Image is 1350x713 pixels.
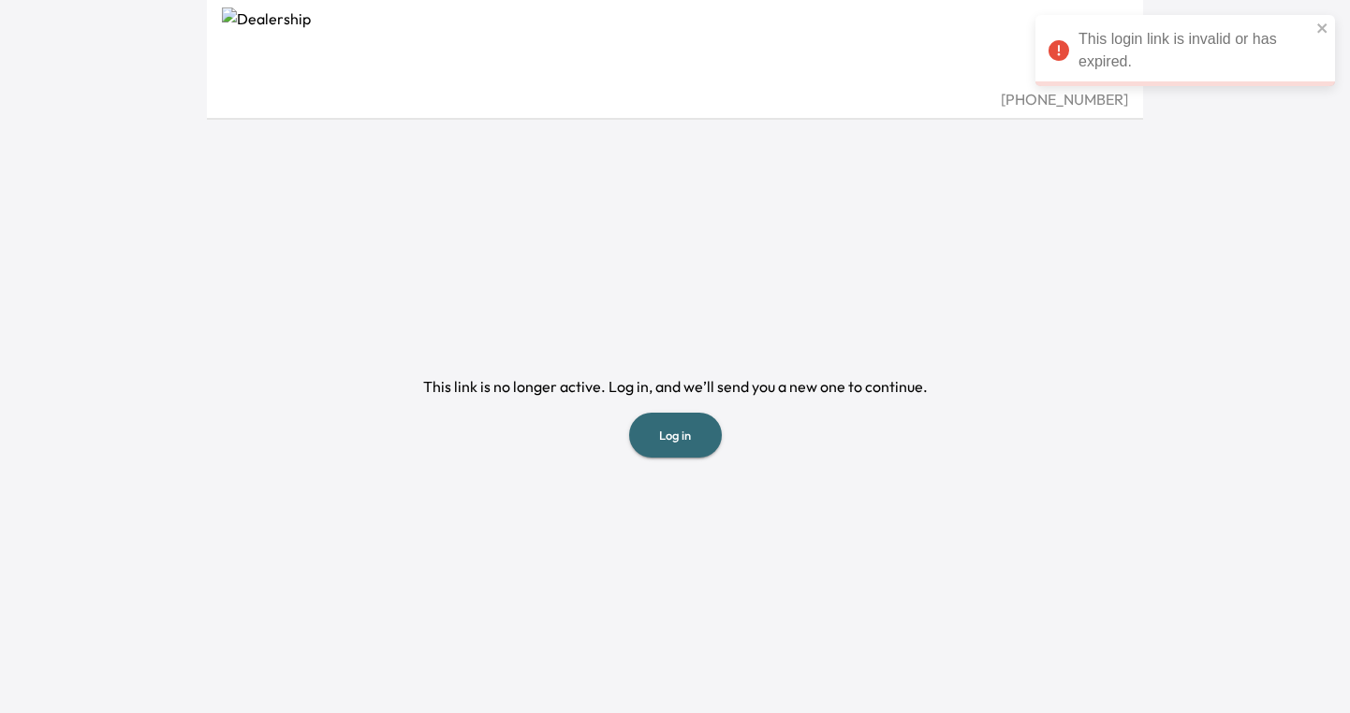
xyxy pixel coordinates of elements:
button: Log in [629,413,722,458]
div: This login link is invalid or has expired. [1035,15,1335,86]
button: close [1316,21,1329,36]
div: This link is no longer active. Log in, and we’ll send you a new one to continue. [423,375,928,458]
div: [PHONE_NUMBER] [222,88,1128,110]
img: Dealership [222,7,1128,88]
